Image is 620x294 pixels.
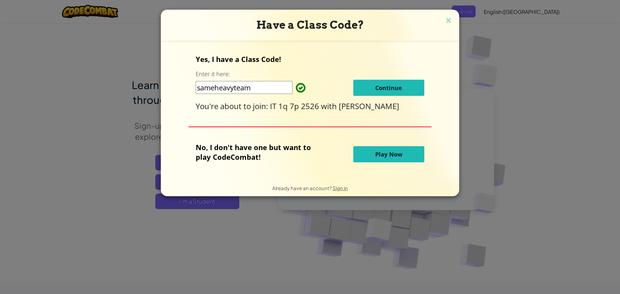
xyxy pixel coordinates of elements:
[375,150,402,158] span: Play Now
[333,185,348,191] a: Sign in
[375,84,402,92] span: Continue
[444,16,453,26] img: close icon
[321,101,339,111] span: with
[353,80,424,96] button: Continue
[196,54,424,64] p: Yes, I have a Class Code!
[196,101,270,111] span: You're about to join:
[272,185,333,191] span: Already have an account?
[353,146,424,162] button: Play Now
[196,142,321,162] p: No, I don't have one but want to play CodeCombat!
[256,18,364,31] span: Have a Class Code?
[339,101,399,111] span: [PERSON_NAME]
[196,70,230,78] label: Enter it here:
[270,101,321,111] span: IT 1q 7p 2526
